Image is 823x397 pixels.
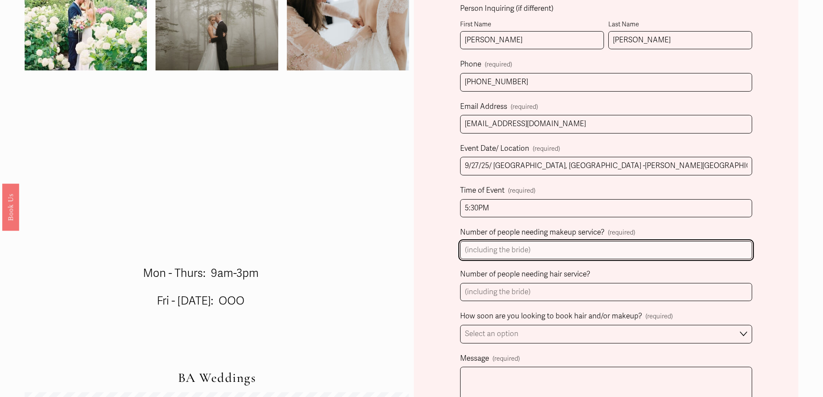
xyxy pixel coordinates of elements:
[645,311,673,322] span: (required)
[460,142,529,156] span: Event Date/ Location
[143,267,259,280] span: Mon - Thurs: 9am-3pm
[508,185,535,196] span: (required)
[493,353,520,364] span: (required)
[460,352,489,365] span: Message
[460,2,553,16] span: Person Inquiring (if different)
[608,227,635,238] span: (required)
[157,294,245,308] span: Fri - [DATE]: OOO
[460,184,505,197] span: Time of Event
[460,58,481,71] span: Phone
[460,283,752,302] input: (including the bride)
[533,143,560,154] span: (required)
[460,19,604,31] div: First Name
[25,370,409,386] h2: BA Weddings
[460,268,590,281] span: Number of people needing hair service?
[460,100,507,114] span: Email Address
[460,226,604,239] span: Number of people needing makeup service?
[608,19,752,31] div: Last Name
[460,325,752,343] select: How soon are you looking to book hair and/or makeup?
[511,101,538,112] span: (required)
[460,241,752,260] input: (including the bride)
[2,183,19,230] a: Book Us
[460,199,752,218] input: (estimated time)
[460,310,642,323] span: How soon are you looking to book hair and/or makeup?
[485,61,512,68] span: (required)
